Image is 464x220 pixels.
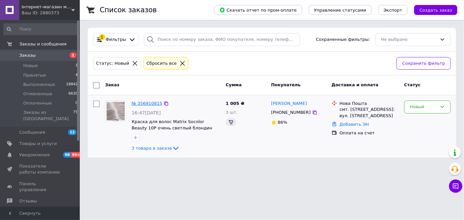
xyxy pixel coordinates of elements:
[19,41,66,47] span: Заказы и сообщения
[3,23,78,35] input: Поиск
[19,129,45,135] span: Сообщения
[75,63,78,69] span: 1
[219,7,297,13] span: Скачать отчет по пром-оплате
[105,101,126,121] img: Фото товару
[23,100,52,106] span: Оплаченные
[271,101,307,107] a: [PERSON_NAME]
[23,72,46,78] span: Принятые
[23,82,55,88] span: Выполненные
[19,52,36,58] span: Заказы
[106,37,126,43] span: Фильтры
[68,129,76,135] span: 12
[71,152,82,158] span: 99+
[271,82,301,87] span: Покупатель
[70,52,76,58] span: 1
[105,82,119,87] span: Заказ
[144,33,300,46] input: Поиск по номеру заказа, ФИО покупателя, номеру телефона, Email, номеру накладной
[449,180,462,193] button: Чат с покупателем
[19,198,37,204] span: Отзывы
[410,104,437,110] div: Новый
[73,110,78,121] span: 75
[95,60,131,67] div: Статус: Новый
[132,146,172,151] span: 3 товара в заказе
[132,101,162,106] a: № 356910815
[402,60,445,67] span: Сохранить фильтр
[407,7,457,12] a: Создать заказ
[63,152,71,158] span: 98
[332,82,379,87] span: Доставка и оплата
[19,181,61,193] span: Панель управления
[75,100,78,106] span: 0
[68,91,78,97] span: 6630
[22,4,71,10] span: Інтернет-магазин матеріалів для нарощування нігтів та вій
[214,5,302,15] button: Скачать отчет по пром-оплате
[75,72,78,78] span: 4
[397,57,451,70] button: Сохранить фильтр
[22,10,80,16] div: Ваш ID: 2880373
[340,130,399,136] div: Оплата на счет
[381,36,437,43] div: Не выбрано
[340,101,399,107] div: Нова Пошта
[19,152,50,158] span: Уведомления
[378,5,407,15] button: Экспорт
[23,110,73,121] span: Заказы из [GEOGRAPHIC_DATA]
[132,119,212,136] a: Краска для волос Matrix Socolor Beauty 10Р очень светлый блондин жемчужный, 90 мл
[23,63,38,69] span: Новые
[226,82,242,87] span: Сумма
[309,5,372,15] button: Управление статусами
[99,34,105,40] div: 1
[340,122,369,127] a: Добавить ЭН
[278,120,288,125] span: 86%
[384,8,402,13] span: Экспорт
[316,37,370,43] span: Сохраненные фильтры:
[66,82,78,88] span: 18842
[19,141,57,147] span: Товары и услуги
[419,8,452,13] span: Создать заказ
[314,8,366,13] span: Управление статусами
[100,6,157,14] h1: Список заказов
[404,82,421,87] span: Статус
[23,91,52,97] span: Отмененные
[132,110,161,115] span: 16:47[DATE]
[19,163,61,175] span: Показатели работы компании
[414,5,457,15] button: Создать заказ
[145,60,178,67] div: Сбросить все
[132,146,180,151] a: 3 товара в заказе
[226,101,244,106] span: 1 005 ₴
[226,110,238,115] span: 3 шт.
[340,107,399,118] div: смт. [STREET_ADDRESS]: вул. [STREET_ADDRESS]
[270,108,312,117] div: [PHONE_NUMBER]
